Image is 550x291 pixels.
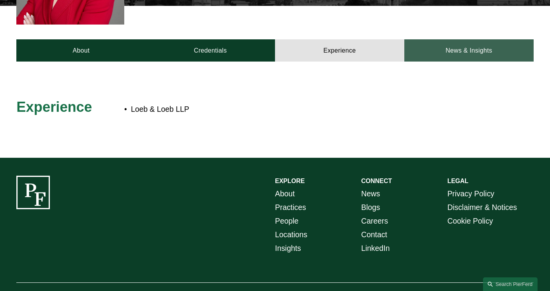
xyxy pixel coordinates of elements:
strong: CONNECT [361,178,392,184]
a: Disclaimer & Notices [447,201,517,214]
a: Practices [275,201,306,214]
a: Credentials [146,39,275,62]
a: Blogs [361,201,380,214]
strong: LEGAL [447,178,468,184]
a: Experience [275,39,404,62]
a: Careers [361,214,388,228]
a: Insights [275,242,301,255]
span: Experience [16,99,92,115]
a: About [275,187,295,201]
a: Search this site [483,277,538,291]
a: Locations [275,228,307,242]
p: Loeb & Loeb LLP [131,102,469,116]
a: People [275,214,298,228]
a: LinkedIn [361,242,390,255]
a: About [16,39,146,62]
a: Privacy Policy [447,187,494,201]
strong: EXPLORE [275,178,305,184]
a: News [361,187,380,201]
a: Contact [361,228,387,242]
a: Cookie Policy [447,214,493,228]
a: News & Insights [404,39,534,62]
